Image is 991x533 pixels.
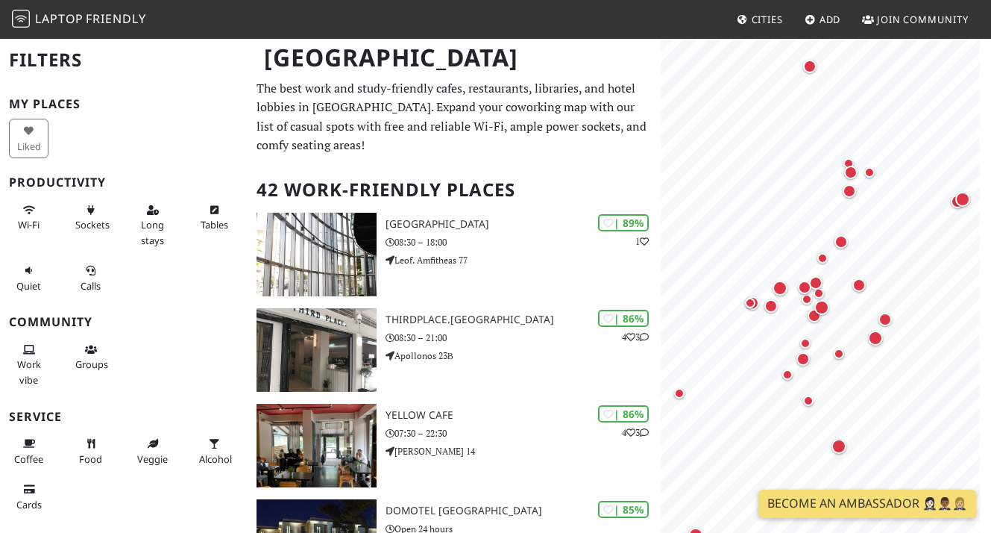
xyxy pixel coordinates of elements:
[793,349,813,369] div: Map marker
[248,404,661,487] a: Yellow Cafe | 86% 43 Yellow Cafe 07:30 – 22:30 [PERSON_NAME] 14
[71,431,110,471] button: Food
[9,477,48,517] button: Cards
[799,392,817,410] div: Map marker
[86,10,145,27] span: Friendly
[133,431,172,471] button: Veggie
[875,310,895,329] div: Map marker
[386,331,661,345] p: 08:30 – 21:00
[877,13,969,26] span: Join Community
[248,213,661,296] a: Red Center | 89% 1 [GEOGRAPHIC_DATA] 08:30 – 18:00 Leof. Amfitheas 77
[16,498,42,511] span: Credit cards
[761,296,781,316] div: Map marker
[806,273,825,293] div: Map marker
[9,315,239,329] h3: Community
[796,334,814,352] div: Map marker
[17,358,41,386] span: People working
[35,10,84,27] span: Laptop
[9,37,239,83] h2: Filters
[849,275,869,295] div: Map marker
[840,155,858,172] div: Map marker
[386,218,661,231] h3: [GEOGRAPHIC_DATA]
[386,409,661,422] h3: Yellow Cafe
[9,410,239,424] h3: Service
[18,218,40,231] span: Stable Wi-Fi
[800,57,819,76] div: Map marker
[841,163,861,182] div: Map marker
[810,284,828,302] div: Map marker
[386,444,661,458] p: [PERSON_NAME] 14
[799,6,847,33] a: Add
[598,405,649,423] div: | 86%
[758,490,976,518] a: Become an Ambassador 🤵🏻‍♀️🤵🏾‍♂️🤵🏼‍♀️
[952,189,973,210] div: Map marker
[814,249,831,267] div: Map marker
[828,436,849,457] div: Map marker
[14,452,43,466] span: Coffee
[133,198,172,252] button: Long stays
[71,198,110,237] button: Sockets
[731,6,789,33] a: Cities
[622,330,649,344] p: 4 3
[386,235,661,249] p: 08:30 – 18:00
[195,431,234,471] button: Alcohol
[865,328,886,349] div: Map marker
[9,258,48,298] button: Quiet
[598,214,649,231] div: | 89%
[861,163,878,181] div: Map marker
[195,198,234,237] button: Tables
[199,452,232,466] span: Alcohol
[743,293,762,313] div: Map marker
[598,310,649,327] div: | 86%
[798,290,816,308] div: Map marker
[856,6,975,33] a: Join Community
[75,218,110,231] span: Power sockets
[948,192,967,211] div: Map marker
[811,297,832,318] div: Map marker
[386,426,661,440] p: 07:30 – 22:30
[386,253,661,267] p: Leof. Amfitheas 77
[831,232,851,252] div: Map marker
[201,218,228,231] span: Work-friendly tables
[16,279,41,293] span: Quiet
[137,452,168,466] span: Veggie
[79,452,102,466] span: Food
[635,234,649,249] p: 1
[9,337,48,392] button: Work vibe
[75,358,108,371] span: Group tables
[805,306,824,325] div: Map marker
[81,279,101,293] span: Video/audio calls
[257,404,377,487] img: Yellow Cafe
[770,278,790,299] div: Map marker
[622,426,649,440] p: 4 3
[257,167,652,213] h2: 42 Work-Friendly Places
[71,258,110,298] button: Calls
[819,13,841,26] span: Add
[840,181,859,201] div: Map marker
[830,345,848,363] div: Map marker
[71,337,110,377] button: Groups
[386,349,661,363] p: Apollonos 23Β
[257,79,652,155] p: The best work and study-friendly cafes, restaurants, libraries, and hotel lobbies in [GEOGRAPHIC_...
[9,431,48,471] button: Coffee
[752,13,783,26] span: Cities
[795,278,814,297] div: Map marker
[257,213,377,296] img: Red Center
[9,198,48,237] button: Wi-Fi
[12,10,30,28] img: LaptopFriendly
[386,314,661,326] h3: Thirdplace.[GEOGRAPHIC_DATA]
[670,384,688,402] div: Map marker
[9,175,239,190] h3: Productivity
[598,501,649,518] div: | 85%
[248,308,661,392] a: Thirdplace.Athens | 86% 43 Thirdplace.[GEOGRAPHIC_DATA] 08:30 – 21:00 Apollonos 23Β
[778,366,796,384] div: Map marker
[12,7,146,33] a: LaptopFriendly LaptopFriendly
[741,294,759,312] div: Map marker
[386,505,661,517] h3: Domotel [GEOGRAPHIC_DATA]
[252,37,658,78] h1: [GEOGRAPHIC_DATA]
[9,97,239,111] h3: My Places
[257,308,377,392] img: Thirdplace.Athens
[141,218,164,246] span: Long stays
